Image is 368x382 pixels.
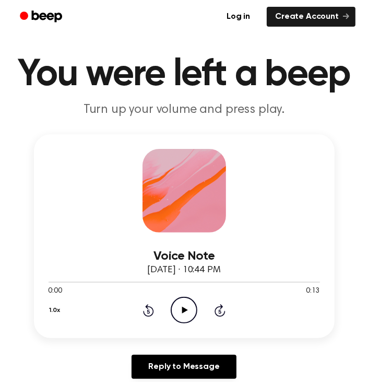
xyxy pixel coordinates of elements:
h3: Voice Note [49,249,320,263]
a: Create Account [267,7,355,27]
p: Turn up your volume and press play. [13,102,355,118]
span: 0:00 [49,286,62,297]
a: Log in [216,5,260,29]
a: Reply to Message [132,355,236,379]
span: [DATE] · 10:44 PM [147,265,220,275]
span: 0:13 [306,286,319,297]
h1: You were left a beep [13,56,355,94]
button: 1.0x [49,302,64,319]
a: Beep [13,7,72,27]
